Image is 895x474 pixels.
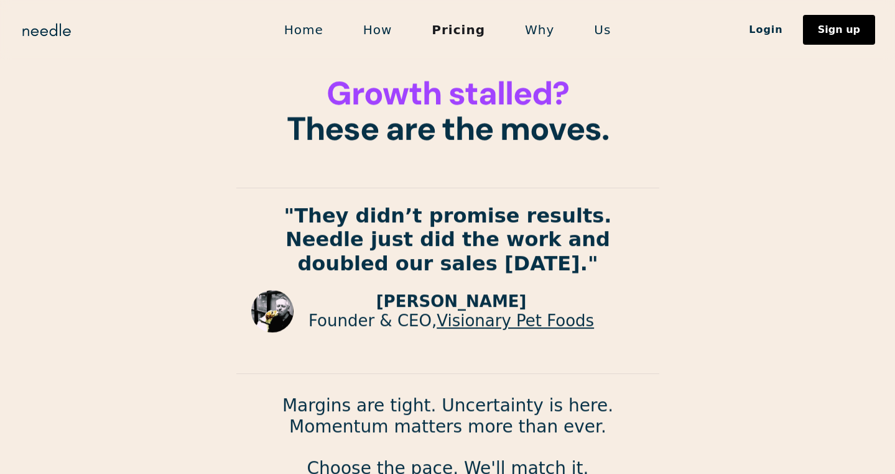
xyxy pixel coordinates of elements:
p: Founder & CEO, [308,312,594,331]
a: Visionary Pet Foods [437,312,594,330]
p: [PERSON_NAME] [308,293,594,312]
a: How [343,17,412,43]
div: Sign up [818,25,860,35]
a: Pricing [412,17,505,43]
span: Growth stalled? [327,72,568,114]
a: Home [264,17,343,43]
a: Sign up [803,15,875,45]
h1: These are the moves. [236,76,659,147]
a: Why [505,17,574,43]
a: Us [574,17,631,43]
strong: "They didn’t promise results. Needle just did the work and doubled our sales [DATE]." [284,204,611,276]
a: Login [729,19,803,40]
